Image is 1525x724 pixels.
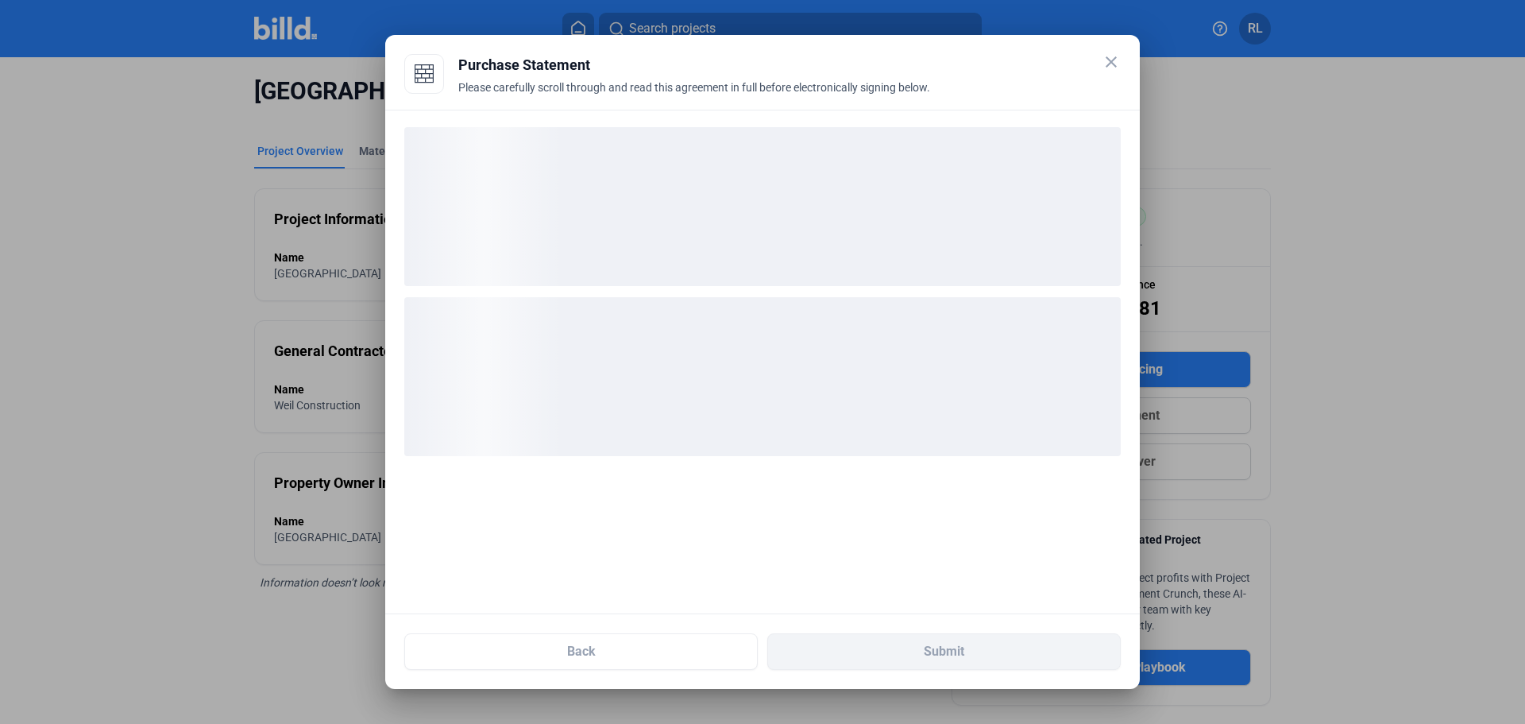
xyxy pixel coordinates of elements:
[458,79,1121,114] div: Please carefully scroll through and read this agreement in full before electronically signing below.
[1102,52,1121,72] mat-icon: close
[404,297,1121,456] div: loading
[458,54,1121,76] div: Purchase Statement
[767,633,1121,670] button: Submit
[404,127,1121,286] div: loading
[404,633,758,670] button: Back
